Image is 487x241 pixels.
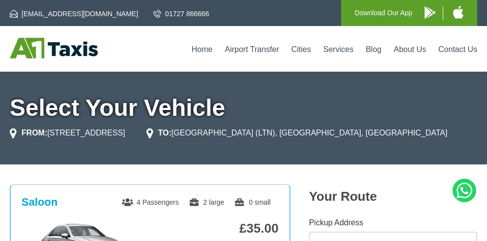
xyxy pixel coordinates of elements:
a: Home [192,45,213,54]
a: Cities [291,45,311,54]
li: [STREET_ADDRESS] [10,127,125,139]
p: £35.00 [155,221,279,236]
a: Blog [366,45,381,54]
a: Airport Transfer [225,45,279,54]
h2: Your Route [309,189,477,204]
a: Contact Us [438,45,477,54]
strong: FROM: [22,129,47,137]
h3: Saloon [22,196,57,209]
li: [GEOGRAPHIC_DATA] (LTN), [GEOGRAPHIC_DATA], [GEOGRAPHIC_DATA] [146,127,448,139]
h1: Select Your Vehicle [10,96,477,120]
p: Download Our App [355,7,413,19]
label: Pickup Address [309,219,477,227]
a: About Us [394,45,426,54]
span: 2 large [189,198,225,206]
img: A1 Taxis Android App [425,6,435,19]
a: 01727 866666 [153,9,209,19]
strong: TO: [158,129,172,137]
span: 0 small [234,198,270,206]
img: A1 Taxis iPhone App [453,6,463,19]
span: 4 Passengers [122,198,179,206]
a: [EMAIL_ADDRESS][DOMAIN_NAME] [10,9,138,19]
img: A1 Taxis St Albans LTD [10,38,98,58]
a: Services [323,45,353,54]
